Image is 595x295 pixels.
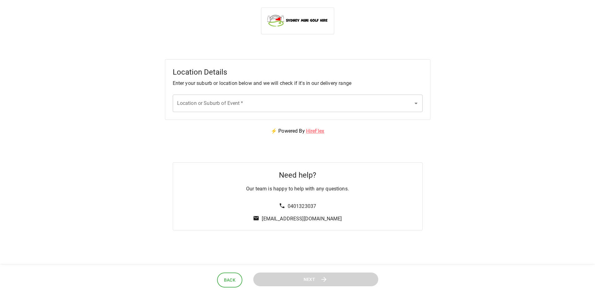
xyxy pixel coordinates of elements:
p: Enter your suburb or location below and we will check if it's in our delivery range [173,80,423,87]
a: HireFlex [306,128,324,134]
p: ⚡ Powered By [263,120,332,142]
button: Open [412,99,420,108]
h5: Need help? [279,170,316,180]
a: [EMAIL_ADDRESS][DOMAIN_NAME] [262,216,342,222]
p: Our team is happy to help with any questions. [246,185,349,193]
h5: Location Details [173,67,423,77]
img: Sydney Mini Golf Hire logo [266,13,329,28]
p: 0401323037 [288,203,316,210]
